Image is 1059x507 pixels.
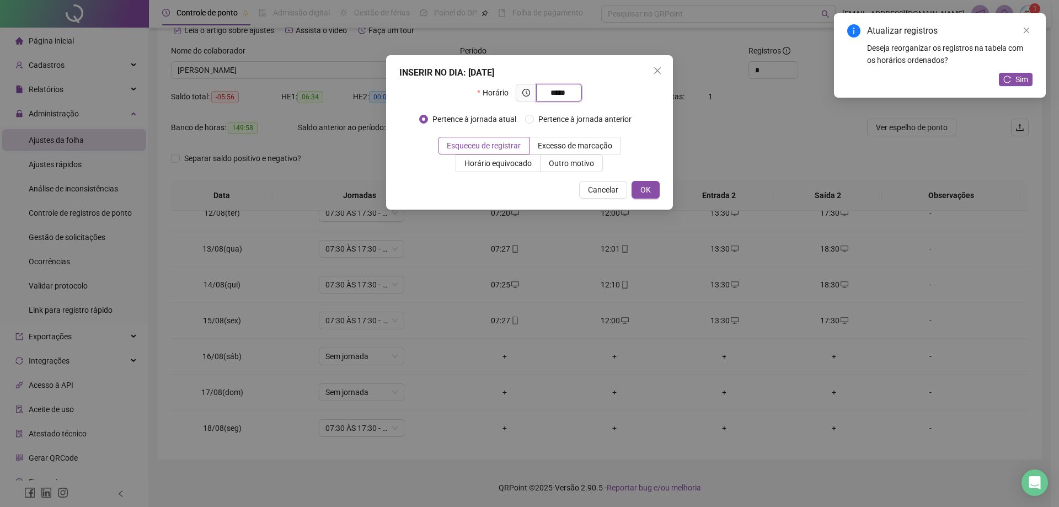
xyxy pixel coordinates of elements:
button: Close [649,62,666,79]
label: Horário [477,84,515,102]
div: Atualizar registros [867,24,1033,38]
span: Excesso de marcação [538,141,612,150]
span: close [653,66,662,75]
span: reload [1003,76,1011,83]
span: Pertence à jornada atual [428,113,521,125]
span: Horário equivocado [464,159,532,168]
button: Sim [999,73,1033,86]
a: Close [1020,24,1033,36]
button: OK [632,181,660,199]
span: OK [640,184,651,196]
button: Cancelar [579,181,627,199]
span: Sim [1015,73,1028,86]
span: Pertence à jornada anterior [534,113,636,125]
span: clock-circle [522,89,530,97]
div: Open Intercom Messenger [1021,469,1048,496]
div: INSERIR NO DIA : [DATE] [399,66,660,79]
span: Outro motivo [549,159,594,168]
span: Esqueceu de registrar [447,141,521,150]
div: Deseja reorganizar os registros na tabela com os horários ordenados? [867,42,1033,66]
span: close [1023,26,1030,34]
span: Cancelar [588,184,618,196]
span: info-circle [847,24,860,38]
